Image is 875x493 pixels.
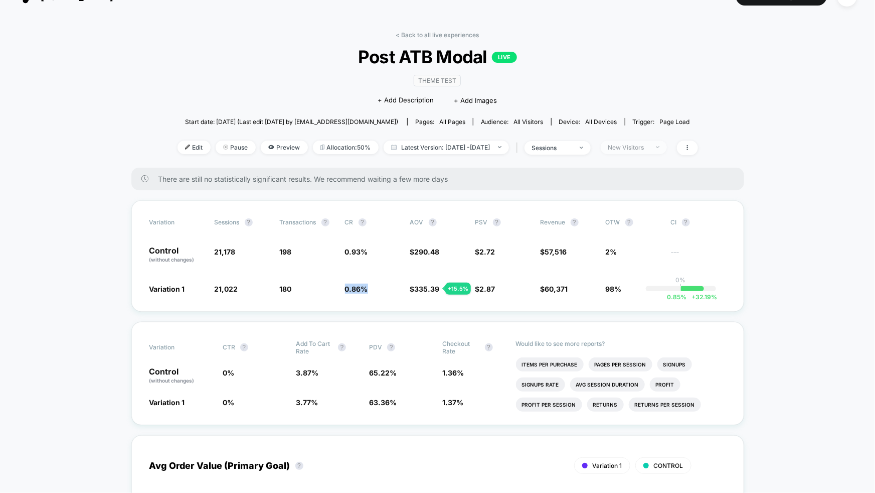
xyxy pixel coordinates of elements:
span: Variation [149,340,205,355]
li: Signups Rate [516,378,565,392]
span: 21,178 [215,248,236,256]
p: Would like to see more reports? [516,340,726,347]
li: Items Per Purchase [516,357,584,372]
div: Trigger: [633,118,690,126]
span: 2% [606,248,617,256]
button: ? [625,218,633,226]
button: ? [359,218,367,226]
span: PSV [475,218,488,226]
span: Device: [551,118,625,126]
span: PDV [369,343,382,351]
li: Pages Per Session [589,357,652,372]
span: Checkout Rate [443,340,480,355]
span: all devices [586,118,617,126]
div: New Visitors [608,144,648,151]
div: sessions [532,144,572,152]
span: 0.85 % [667,293,686,301]
img: end [223,145,228,150]
button: ? [429,218,437,226]
p: LIVE [492,52,517,63]
a: < Back to all live experiences [396,31,479,39]
button: ? [571,218,579,226]
span: Theme Test [414,75,461,86]
span: | [514,141,524,155]
span: 2.87 [480,285,495,293]
span: $ [410,248,440,256]
span: 21,022 [215,285,238,293]
span: 198 [280,248,292,256]
li: Signups [657,357,692,372]
span: All Visitors [514,118,544,126]
p: 0% [676,276,686,284]
span: + Add Images [454,96,497,104]
span: Add To Cart Rate [296,340,333,355]
span: 3.77 % [296,398,318,407]
li: Profit Per Session [516,398,582,412]
span: 63.36 % [369,398,397,407]
span: --- [671,249,726,264]
span: 57,516 [545,248,567,256]
li: Returns Per Session [629,398,701,412]
span: Post ATB Modal [203,46,671,67]
span: CI [671,218,726,226]
span: 1.37 % [443,398,464,407]
li: Avg Session Duration [570,378,645,392]
span: 0 % [223,398,234,407]
span: 0 % [223,368,234,377]
button: ? [295,462,303,470]
span: 3.87 % [296,368,318,377]
span: Variation 1 [593,462,622,469]
img: rebalance [320,145,324,150]
button: ? [682,218,690,226]
li: Profit [650,378,680,392]
img: end [498,146,501,148]
span: Preview [261,141,308,154]
p: | [680,284,682,291]
button: ? [321,218,329,226]
button: ? [240,343,248,351]
button: ? [245,218,253,226]
span: + Add Description [378,95,434,105]
button: ? [493,218,501,226]
p: Control [149,367,213,385]
span: 98% [606,285,622,293]
img: end [656,146,659,148]
div: Audience: [481,118,544,126]
span: CTR [223,343,235,351]
li: Returns [587,398,624,412]
span: $ [410,285,440,293]
span: 32.19 % [686,293,717,301]
span: 60,371 [545,285,568,293]
span: 65.22 % [369,368,397,377]
span: Pause [216,141,256,154]
img: calendar [391,145,397,150]
button: ? [485,343,493,351]
span: 335.39 [415,285,440,293]
span: Start date: [DATE] (Last edit [DATE] by [EMAIL_ADDRESS][DOMAIN_NAME]) [185,118,398,126]
span: $ [541,248,567,256]
span: Variation [149,218,205,226]
img: edit [185,145,190,150]
span: (without changes) [149,257,195,263]
span: Allocation: 50% [313,141,379,154]
span: Variation 1 [149,398,185,407]
span: Latest Version: [DATE] - [DATE] [384,141,509,154]
span: $ [475,285,495,293]
div: Pages: [415,118,465,126]
span: 180 [280,285,292,293]
span: $ [541,285,568,293]
p: Control [149,247,205,264]
span: OTW [606,218,661,226]
span: (without changes) [149,378,195,384]
span: Edit [178,141,211,154]
span: 0.86 % [345,285,368,293]
span: Revenue [541,218,566,226]
span: AOV [410,218,424,226]
span: Transactions [280,218,316,226]
span: + [691,293,695,301]
span: 290.48 [415,248,440,256]
span: all pages [439,118,465,126]
span: 0.93 % [345,248,368,256]
span: Page Load [660,118,690,126]
span: Variation 1 [149,285,185,293]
